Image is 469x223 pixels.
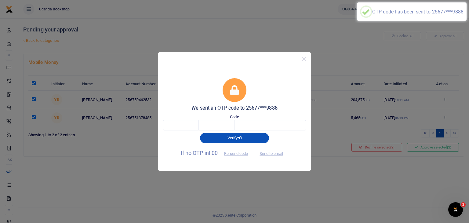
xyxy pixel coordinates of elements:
label: Code [230,114,239,120]
h5: We sent an OTP code to 25677***9888 [163,105,306,111]
button: Close [300,55,308,64]
iframe: Intercom live chat [448,202,463,217]
button: Verify [200,133,269,143]
span: !:00 [209,150,218,156]
span: 1 [461,202,466,207]
div: OTP code has been sent to 25677***9888 [372,9,464,15]
span: If no OTP in [181,150,253,156]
